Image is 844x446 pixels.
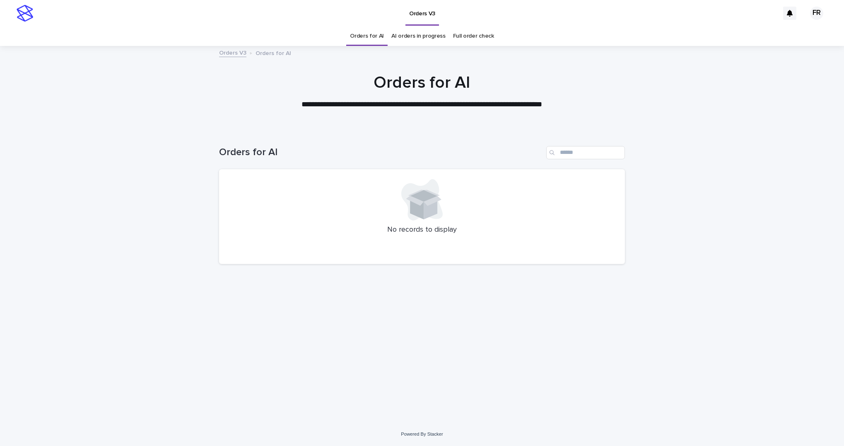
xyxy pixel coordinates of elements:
[810,7,823,20] div: FR
[546,146,625,159] input: Search
[219,146,543,158] h1: Orders for AI
[17,5,33,22] img: stacker-logo-s-only.png
[219,48,246,57] a: Orders V3
[350,26,384,46] a: Orders for AI
[391,26,446,46] a: AI orders in progress
[453,26,494,46] a: Full order check
[256,48,291,57] p: Orders for AI
[219,73,625,93] h1: Orders for AI
[401,432,443,436] a: Powered By Stacker
[229,225,615,235] p: No records to display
